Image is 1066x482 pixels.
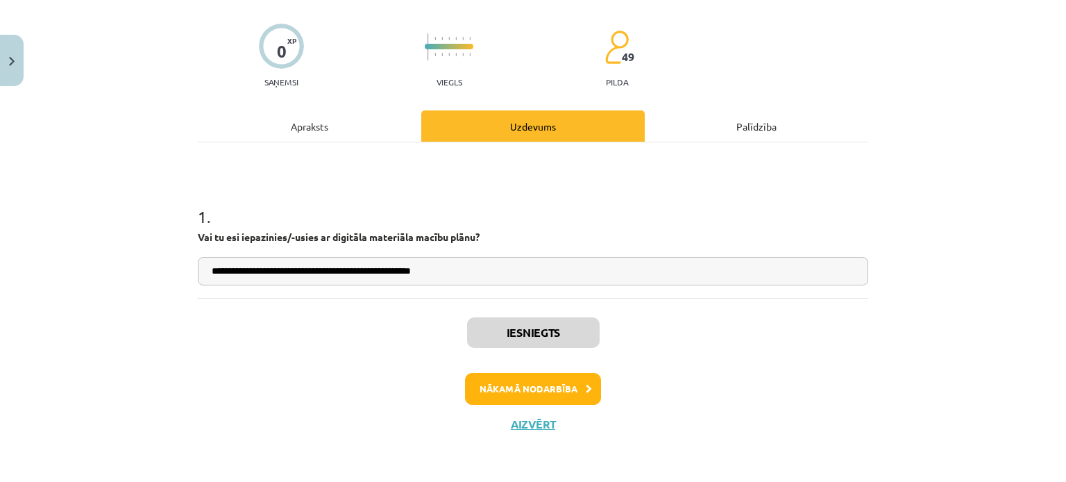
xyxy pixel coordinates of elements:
button: Nākamā nodarbība [465,373,601,405]
img: icon-long-line-d9ea69661e0d244f92f715978eff75569469978d946b2353a9bb055b3ed8787d.svg [428,33,429,60]
div: Apraksts [198,110,421,142]
h1: 1 . [198,183,868,226]
p: Saņemsi [259,77,304,87]
img: icon-short-line-57e1e144782c952c97e751825c79c345078a6d821885a25fce030b3d8c18986b.svg [448,53,450,56]
img: icon-short-line-57e1e144782c952c97e751825c79c345078a6d821885a25fce030b3d8c18986b.svg [434,37,436,40]
p: Viegls [437,77,462,87]
button: Iesniegts [467,317,600,348]
img: icon-close-lesson-0947bae3869378f0d4975bcd49f059093ad1ed9edebbc8119c70593378902aed.svg [9,57,15,66]
img: icon-short-line-57e1e144782c952c97e751825c79c345078a6d821885a25fce030b3d8c18986b.svg [455,53,457,56]
span: XP [287,37,296,44]
img: icon-short-line-57e1e144782c952c97e751825c79c345078a6d821885a25fce030b3d8c18986b.svg [469,37,471,40]
p: pilda [606,77,628,87]
img: icon-short-line-57e1e144782c952c97e751825c79c345078a6d821885a25fce030b3d8c18986b.svg [455,37,457,40]
img: icon-short-line-57e1e144782c952c97e751825c79c345078a6d821885a25fce030b3d8c18986b.svg [441,37,443,40]
div: 0 [277,42,287,61]
img: icon-short-line-57e1e144782c952c97e751825c79c345078a6d821885a25fce030b3d8c18986b.svg [469,53,471,56]
strong: Vai tu esi iepazinies/-usies ar digitāla materiāla macību plānu? [198,231,480,243]
img: icon-short-line-57e1e144782c952c97e751825c79c345078a6d821885a25fce030b3d8c18986b.svg [434,53,436,56]
img: icon-short-line-57e1e144782c952c97e751825c79c345078a6d821885a25fce030b3d8c18986b.svg [441,53,443,56]
div: Uzdevums [421,110,645,142]
span: 49 [622,51,634,63]
img: icon-short-line-57e1e144782c952c97e751825c79c345078a6d821885a25fce030b3d8c18986b.svg [462,37,464,40]
img: icon-short-line-57e1e144782c952c97e751825c79c345078a6d821885a25fce030b3d8c18986b.svg [448,37,450,40]
button: Aizvērt [507,417,559,431]
div: Palīdzība [645,110,868,142]
img: students-c634bb4e5e11cddfef0936a35e636f08e4e9abd3cc4e673bd6f9a4125e45ecb1.svg [604,30,629,65]
img: icon-short-line-57e1e144782c952c97e751825c79c345078a6d821885a25fce030b3d8c18986b.svg [462,53,464,56]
